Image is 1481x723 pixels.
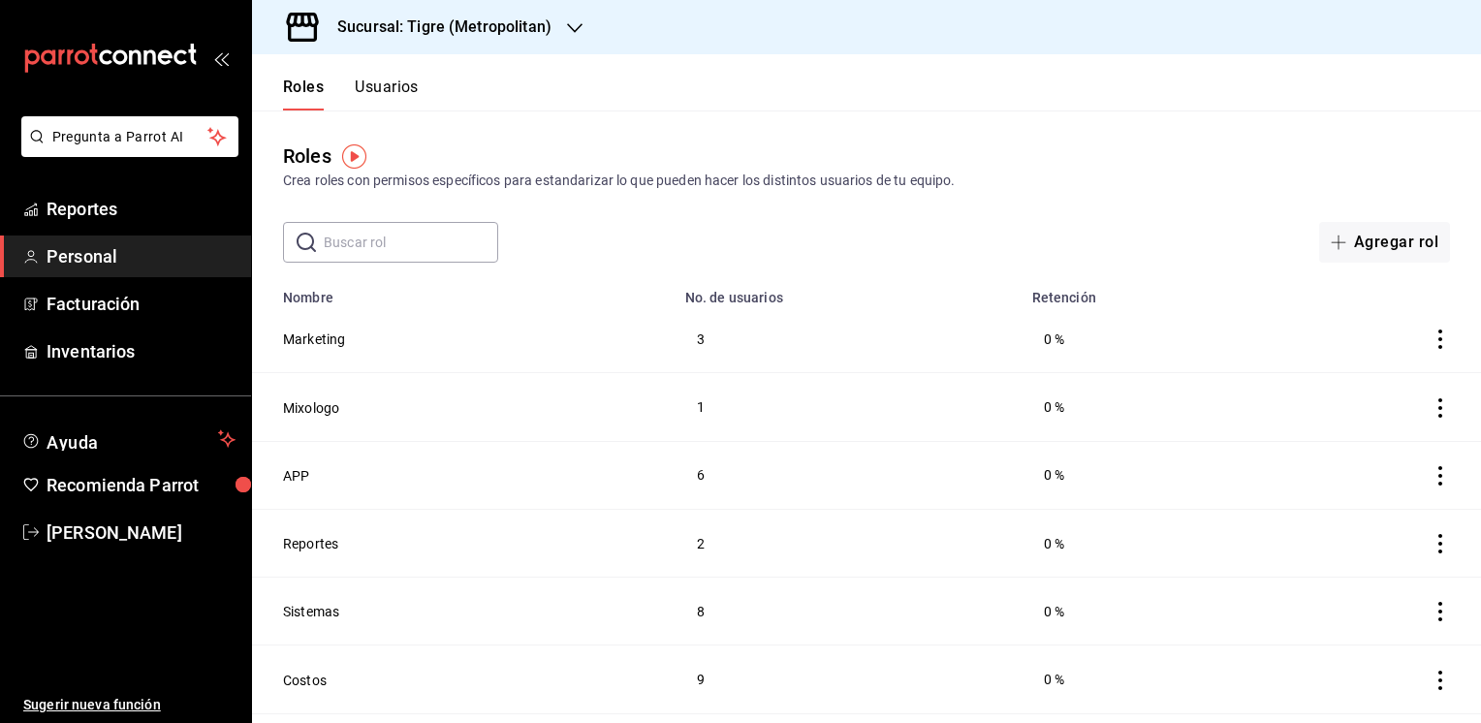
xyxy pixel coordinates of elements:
[252,278,674,305] th: Nombre
[1021,278,1271,305] th: Retención
[283,78,324,110] button: Roles
[1431,671,1450,690] button: actions
[674,278,1021,305] th: No. de usuarios
[47,338,236,364] span: Inventarios
[283,171,1450,191] div: Crea roles con permisos específicos para estandarizar lo que pueden hacer los distintos usuarios ...
[1319,222,1450,263] button: Agregar rol
[674,645,1021,713] td: 9
[283,602,339,621] button: Sistemas
[283,330,345,349] button: Marketing
[283,398,339,418] button: Mixologo
[283,78,419,110] div: navigation tabs
[47,243,236,269] span: Personal
[283,141,331,171] div: Roles
[1021,645,1271,713] td: 0 %
[1431,602,1450,621] button: actions
[1021,373,1271,441] td: 0 %
[342,144,366,169] img: Tooltip marker
[674,441,1021,509] td: 6
[23,695,236,715] span: Sugerir nueva función
[322,16,551,39] h3: Sucursal: Tigre (Metropolitan)
[1021,578,1271,645] td: 0 %
[47,291,236,317] span: Facturación
[21,116,238,157] button: Pregunta a Parrot AI
[1431,330,1450,349] button: actions
[1021,509,1271,577] td: 0 %
[674,373,1021,441] td: 1
[1021,305,1271,373] td: 0 %
[52,127,208,147] span: Pregunta a Parrot AI
[355,78,419,110] button: Usuarios
[47,472,236,498] span: Recomienda Parrot
[1431,466,1450,486] button: actions
[1021,441,1271,509] td: 0 %
[674,305,1021,373] td: 3
[324,223,498,262] input: Buscar rol
[1431,534,1450,553] button: actions
[213,50,229,66] button: open_drawer_menu
[283,466,309,486] button: APP
[283,534,338,553] button: Reportes
[1431,398,1450,418] button: actions
[47,196,236,222] span: Reportes
[674,509,1021,577] td: 2
[674,578,1021,645] td: 8
[14,141,238,161] a: Pregunta a Parrot AI
[283,671,327,690] button: Costos
[47,519,236,546] span: [PERSON_NAME]
[47,427,210,451] span: Ayuda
